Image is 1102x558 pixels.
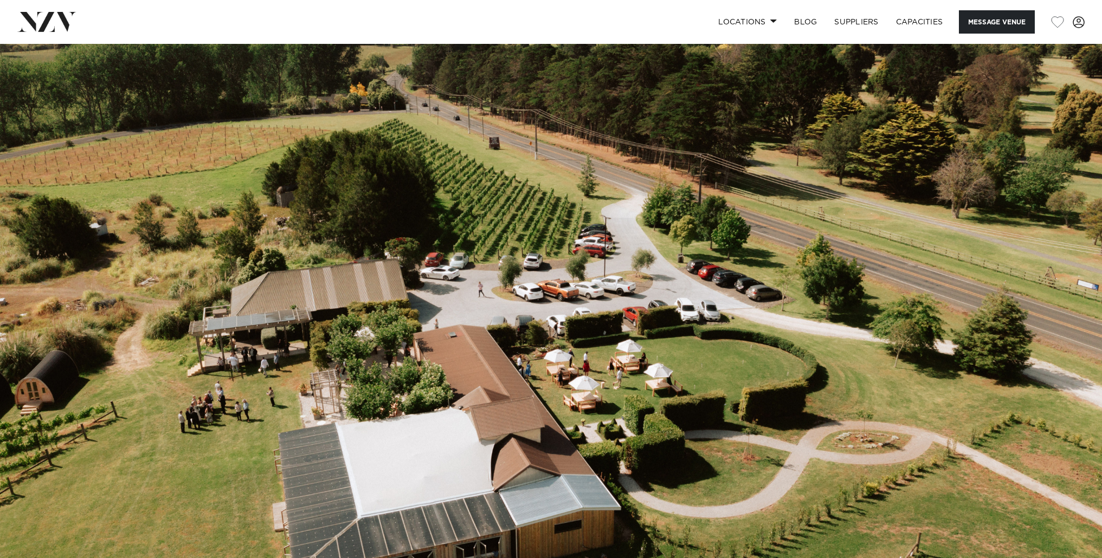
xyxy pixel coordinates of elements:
[710,10,785,34] a: Locations
[17,12,76,31] img: nzv-logo.png
[826,10,887,34] a: SUPPLIERS
[959,10,1035,34] button: Message Venue
[785,10,826,34] a: BLOG
[887,10,952,34] a: Capacities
